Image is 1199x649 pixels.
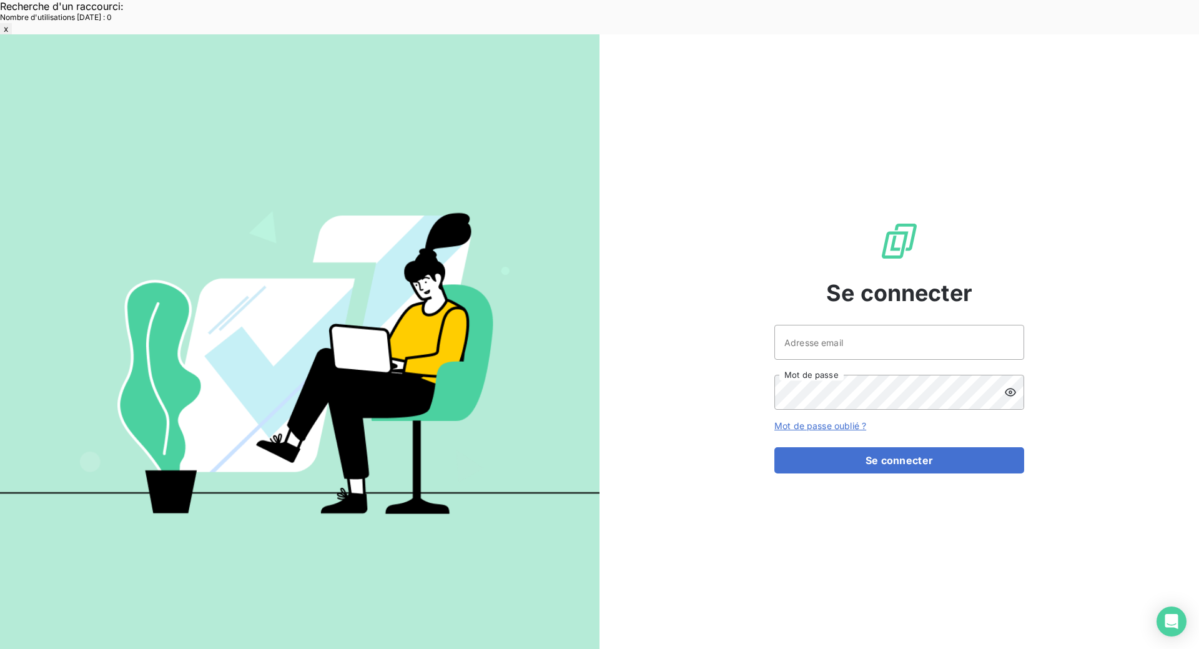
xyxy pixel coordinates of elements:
[879,221,919,261] img: Logo LeanPay
[1157,607,1187,637] div: Open Intercom Messenger
[774,447,1024,473] button: Se connecter
[826,276,972,310] span: Se connecter
[774,420,866,431] a: Mot de passe oublié ?
[774,325,1024,360] input: placeholder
